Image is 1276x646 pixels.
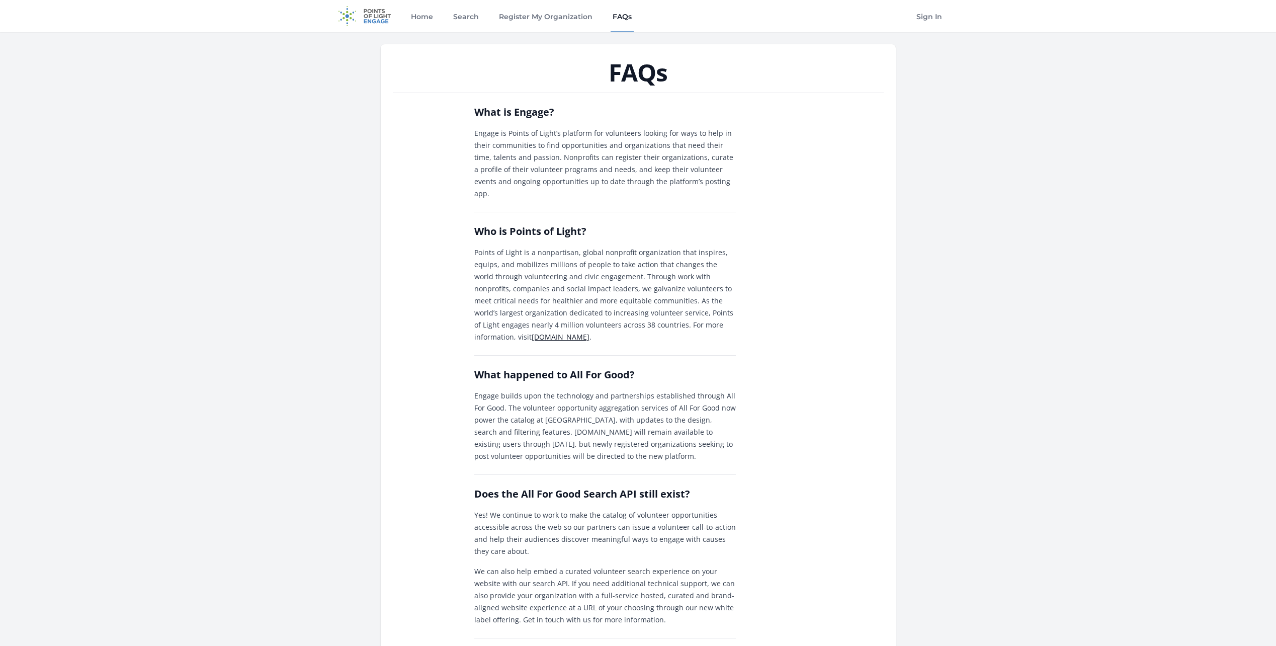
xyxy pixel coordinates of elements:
h2: Who is Points of Light? [474,224,736,238]
p: Yes! We continue to work to make the catalog of volunteer opportunities accessible across the web... [474,509,736,557]
h2: What happened to All For Good? [474,368,736,382]
a: [DOMAIN_NAME] [532,332,589,342]
h1: FAQs [393,60,884,85]
p: Engage builds upon the technology and partnerships established through All For Good. The voluntee... [474,390,736,462]
h2: What is Engage? [474,105,736,119]
h2: Does the All For Good Search API still exist? [474,487,736,501]
p: Engage is Points of Light’s platform for volunteers looking for ways to help in their communities... [474,127,736,200]
p: Points of Light is a nonpartisan, global nonprofit organization that inspires, equips, and mobili... [474,247,736,343]
p: We can also help embed a curated volunteer search experience on your website with our search API.... [474,566,736,626]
